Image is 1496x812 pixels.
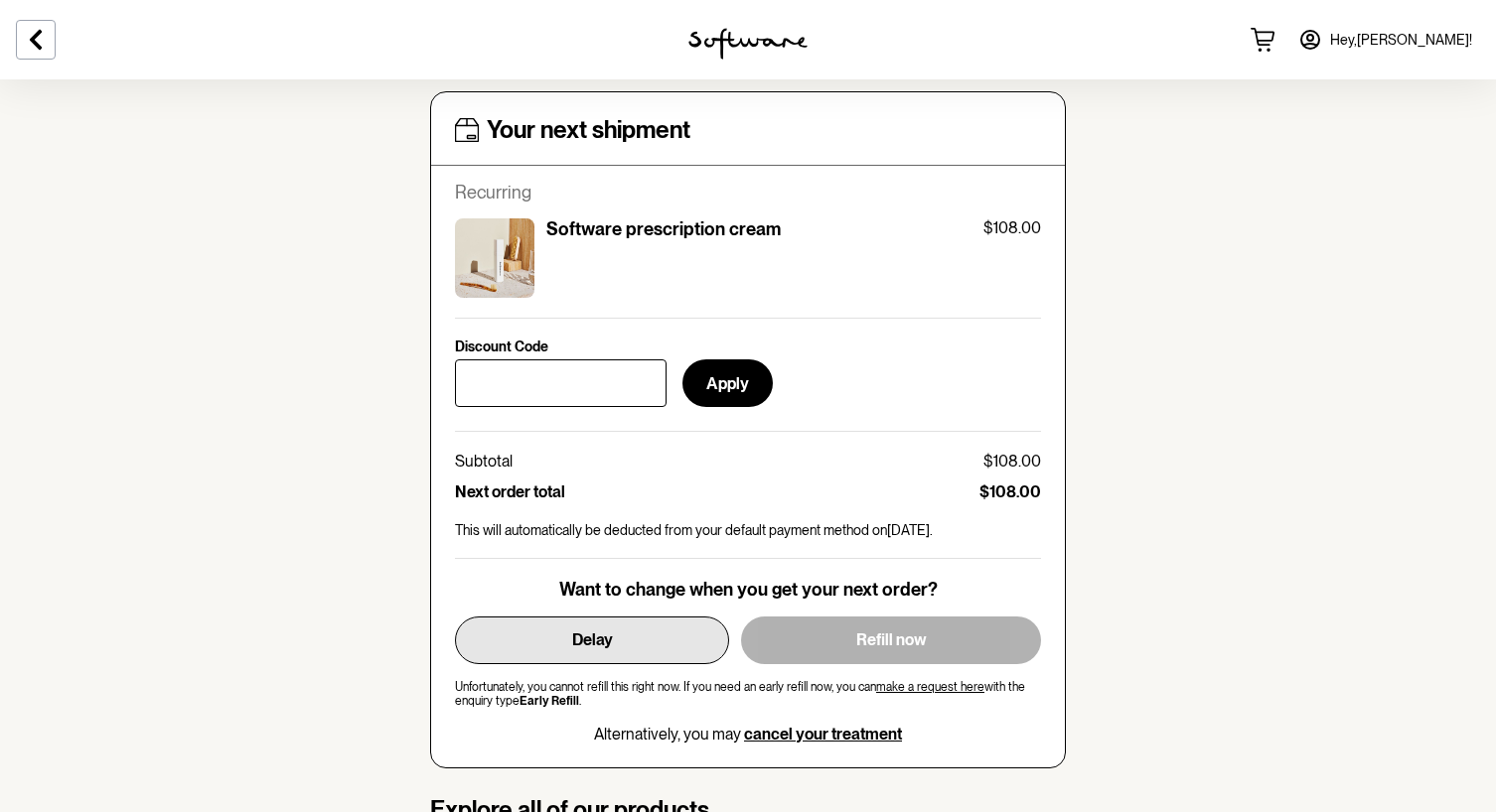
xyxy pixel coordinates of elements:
button: Delay [455,616,729,664]
span: Hey, [PERSON_NAME] ! [1330,32,1472,49]
button: Apply [682,359,773,407]
p: Recurring [455,182,1041,203]
span: Refill now [856,630,927,649]
p: $108.00 [979,482,1041,501]
p: $108.00 [983,218,1041,237]
p: Software prescription cream [546,218,781,240]
img: ckrj9ld8300003h5xpk2noua0.jpg [455,218,534,298]
p: $108.00 [983,452,1041,471]
p: Next order total [455,482,565,501]
p: This will automatically be deducted from your default payment method on [DATE] . [455,522,1041,539]
img: software logo [688,28,808,60]
p: Early Refill [520,694,579,708]
button: cancel your treatment [744,725,902,744]
a: Hey,[PERSON_NAME]! [1286,16,1484,64]
p: Discount Code [455,338,548,355]
p: Want to change when you get your next order? [559,579,938,601]
span: Delay [572,630,613,649]
button: Refill now [741,616,1041,664]
p: Subtotal [455,452,513,471]
span: Unfortunately, you cannot refill this right now. If you need an early refill now, you can with th... [455,680,1041,709]
h4: Your next shipment [487,116,690,145]
p: Alternatively, you may [594,725,902,744]
a: make a request here [876,680,984,694]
